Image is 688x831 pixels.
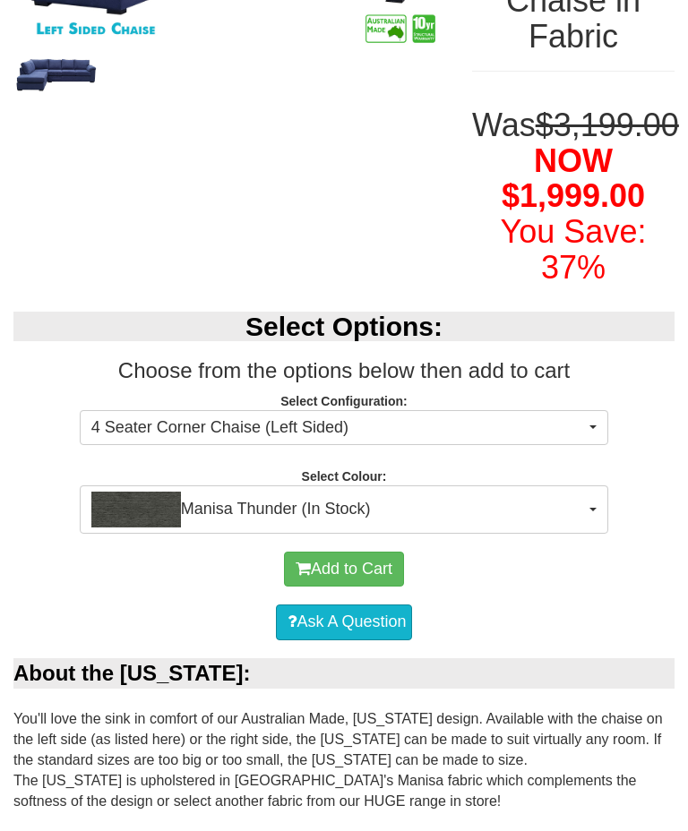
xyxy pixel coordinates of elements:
[302,469,387,484] strong: Select Colour:
[13,359,675,382] h3: Choose from the options below then add to cart
[536,107,679,143] del: $3,199.00
[80,410,608,446] button: 4 Seater Corner Chaise (Left Sided)
[80,485,608,534] button: Manisa Thunder (In Stock)Manisa Thunder (In Stock)
[91,492,181,527] img: Manisa Thunder (In Stock)
[245,312,443,341] b: Select Options:
[284,552,404,587] button: Add to Cart
[501,213,647,286] font: You Save: 37%
[472,107,675,285] h1: Was
[91,492,585,527] span: Manisa Thunder (In Stock)
[13,658,675,689] div: About the [US_STATE]:
[91,416,585,440] span: 4 Seater Corner Chaise (Left Sided)
[502,142,645,215] span: NOW $1,999.00
[276,604,411,640] a: Ask A Question
[280,394,408,408] strong: Select Configuration:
